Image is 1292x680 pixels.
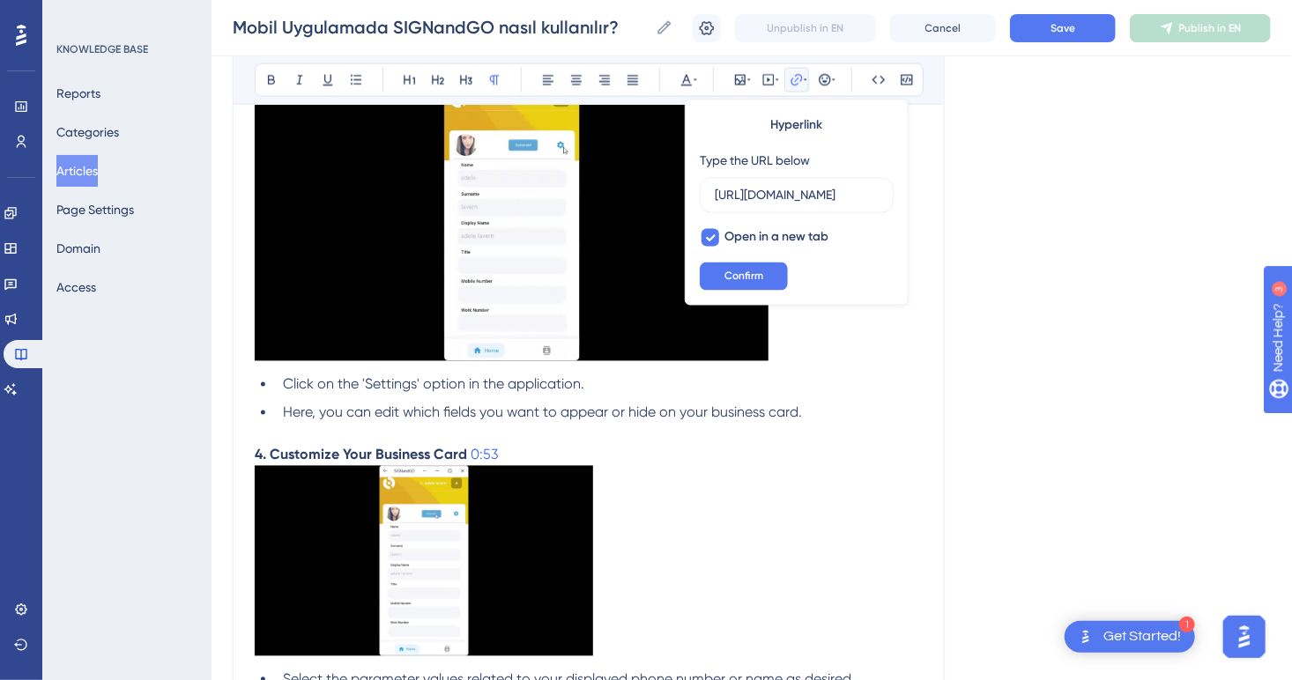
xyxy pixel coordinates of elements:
[724,227,828,248] span: Open in a new tab
[471,447,498,463] a: 0:53
[1075,626,1096,647] img: launcher-image-alternative-text
[925,21,962,35] span: Cancel
[1179,617,1195,632] div: 1
[700,150,810,171] div: Type the URL below
[770,115,822,136] span: Hyperlink
[123,9,128,23] div: 3
[56,78,100,109] button: Reports
[56,194,134,225] button: Page Settings
[233,15,649,40] input: Article Name
[724,270,763,284] span: Confirm
[56,116,119,148] button: Categories
[1103,627,1181,647] div: Get Started!
[715,186,879,205] input: Type the value
[735,14,876,42] button: Unpublish in EN
[1130,14,1271,42] button: Publish in EN
[41,4,110,26] span: Need Help?
[56,233,100,264] button: Domain
[56,271,96,303] button: Access
[1179,21,1242,35] span: Publish in EN
[1010,14,1116,42] button: Save
[1051,21,1075,35] span: Save
[768,21,844,35] span: Unpublish in EN
[1218,610,1271,663] iframe: UserGuiding AI Assistant Launcher
[56,155,98,187] button: Articles
[1065,621,1195,653] div: Open Get Started! checklist, remaining modules: 1
[283,376,584,393] span: Click on the 'Settings' option in the application.
[700,262,788,291] button: Confirm
[890,14,996,42] button: Cancel
[283,404,802,421] span: Here, you can edit which fields you want to appear or hide on your business card.
[255,447,467,463] strong: 4. Customize Your Business Card
[56,42,148,56] div: KNOWLEDGE BASE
